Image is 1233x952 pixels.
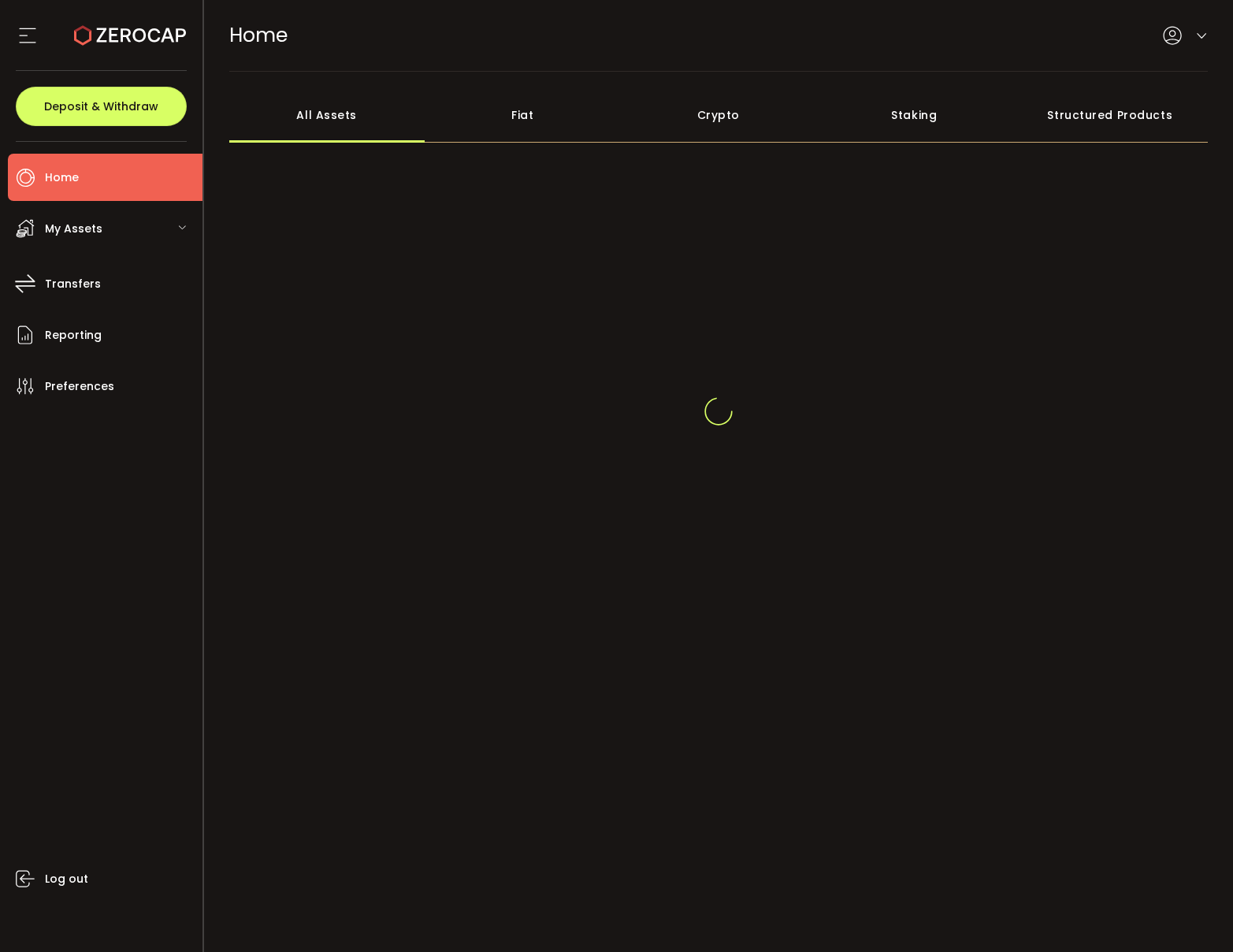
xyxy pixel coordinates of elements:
span: My Assets [45,218,102,240]
span: Home [229,21,288,49]
div: Fiat [425,87,621,143]
span: Log out [45,868,88,891]
span: Preferences [45,375,114,398]
div: Staking [816,87,1012,143]
span: Reporting [45,324,102,347]
span: Home [45,166,79,189]
div: All Assets [229,87,425,143]
span: Deposit & Withdraw [44,101,158,112]
button: Deposit & Withdraw [16,87,187,126]
span: Transfers [45,273,101,296]
div: Crypto [621,87,817,143]
div: Structured Products [1012,87,1209,143]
